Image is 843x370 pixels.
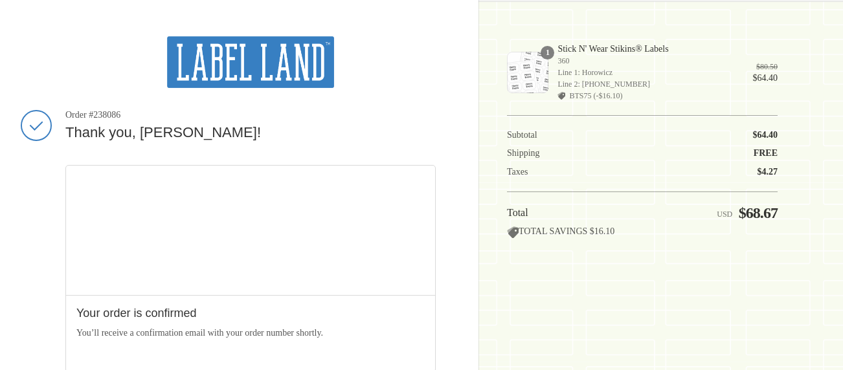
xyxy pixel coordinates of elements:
span: $68.67 [739,204,778,221]
th: Subtotal [507,129,667,141]
span: BTS75 (-$16.10) [569,90,622,102]
span: $64.40 [753,73,778,83]
span: 1 [541,46,554,60]
span: Shipping [507,148,540,158]
p: You’ll receive a confirmation email with your order number shortly. [76,326,425,340]
span: 360 [557,55,734,67]
span: Line 1: Horowicz [557,67,734,78]
span: USD [717,210,732,219]
img: Label Land [167,36,333,88]
span: Order #238086 [65,109,436,121]
h2: Thank you, [PERSON_NAME]! [65,124,436,142]
th: Taxes [507,159,667,178]
div: Google map displaying pin point of shipping address: Lakewood, New Jersey [66,166,435,295]
span: $16.10 [590,226,615,236]
h2: Your order is confirmed [76,306,425,321]
img: Stick N' Wear Stikins® Labels - 360 [507,52,548,93]
span: Line 2: [PHONE_NUMBER] [557,78,734,90]
span: TOTAL SAVINGS [507,226,587,236]
del: $80.50 [756,62,778,71]
iframe: Google map displaying pin point of shipping address: Lakewood, New Jersey [66,166,436,295]
span: $64.40 [753,130,778,140]
span: Total [507,207,528,218]
span: $4.27 [758,167,778,177]
span: Free [754,148,778,158]
span: Stick N' Wear Stikins® Labels [557,43,734,55]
